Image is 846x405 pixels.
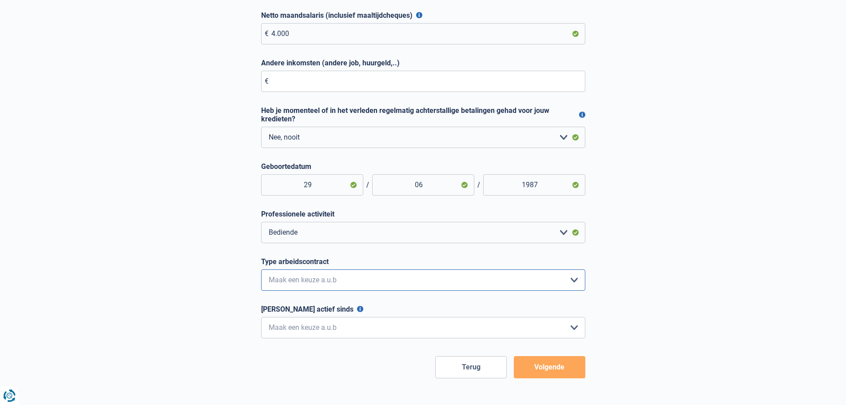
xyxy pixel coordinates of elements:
label: Heb je momenteel of in het verleden regelmatig achterstallige betalingen gehad voor jouw kredieten? [261,106,585,123]
label: Professionele activiteit [261,210,585,218]
label: [PERSON_NAME] actief sinds [261,305,585,313]
input: Maand (MM) [372,174,474,196]
label: Andere inkomsten (andere job, huurgeld,..) [261,59,585,67]
label: Type arbeidscontract [261,257,585,266]
img: Advertisement [2,261,3,262]
button: Heb je momenteel of in het verleden regelmatig achterstallige betalingen gehad voor jouw kredieten? [579,112,585,118]
label: Geboortedatum [261,162,585,171]
label: Netto maandsalaris (inclusief maaltijdcheques) [261,11,585,20]
button: [PERSON_NAME] actief sinds [357,306,363,312]
button: Volgende [514,356,585,378]
span: € [265,77,269,85]
input: Jaar (JJJJ) [483,174,585,196]
button: Terug [435,356,507,378]
span: / [363,180,372,189]
input: Dag (DD) [261,174,363,196]
span: € [265,29,269,38]
span: / [474,180,483,189]
button: Netto maandsalaris (inclusief maaltijdcheques) [416,12,422,18]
